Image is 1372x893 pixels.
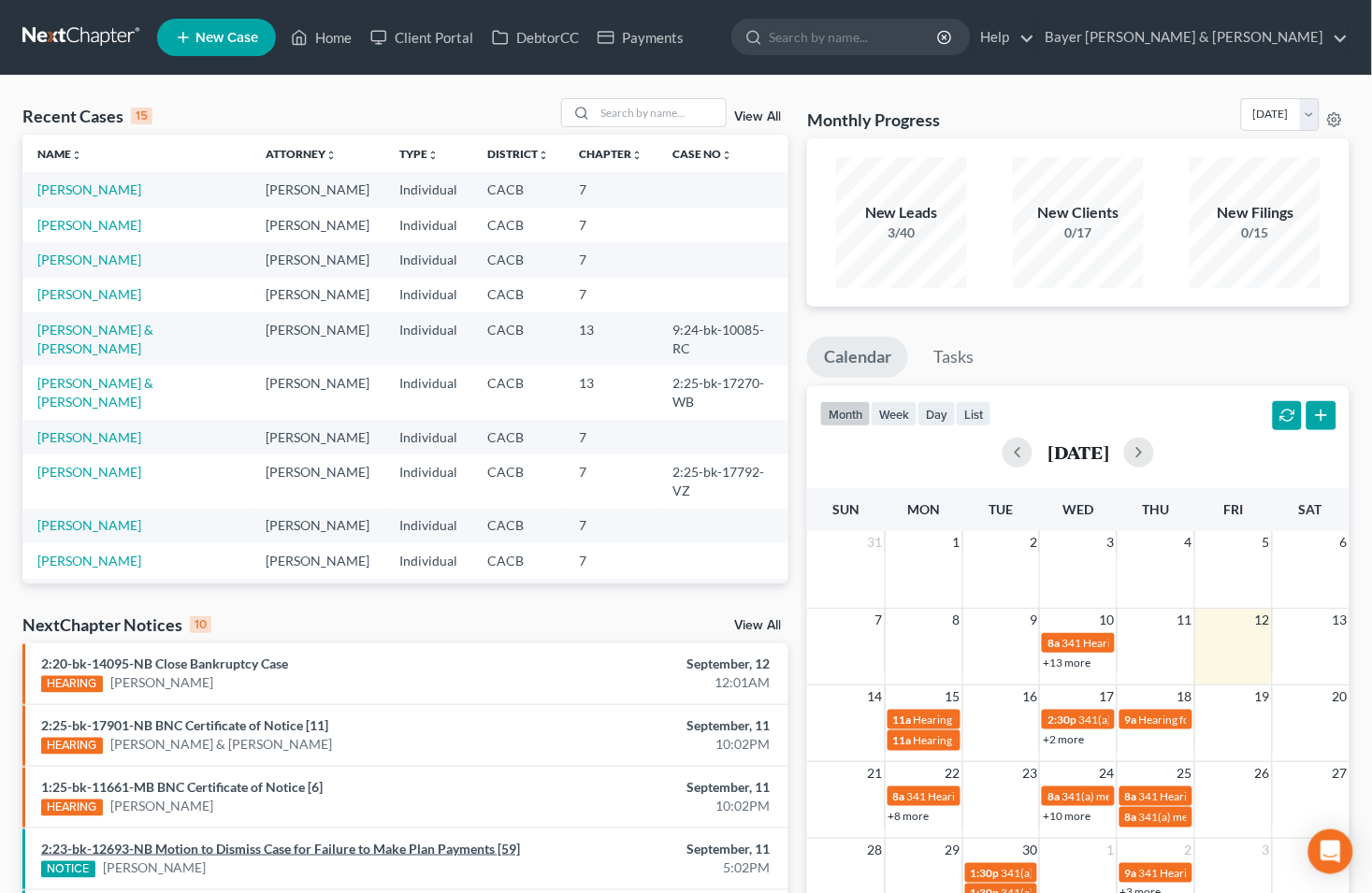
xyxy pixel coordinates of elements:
[1063,501,1094,517] span: Wed
[22,613,211,636] div: NextChapter Notices
[37,375,153,410] a: [PERSON_NAME] & [PERSON_NAME]
[252,278,385,312] td: [PERSON_NAME]
[595,99,726,126] input: Search by name...
[37,217,141,233] a: [PERSON_NAME]
[540,716,770,735] div: September, 11
[539,150,550,161] i: unfold_more
[131,108,152,124] div: 15
[1013,202,1144,223] div: New Clients
[1308,829,1353,874] div: Open Intercom Messenger
[473,454,565,508] td: CACB
[565,208,658,242] td: 7
[1142,501,1169,517] span: Thu
[1020,685,1039,708] span: 16
[917,401,956,426] button: day
[1047,442,1109,462] h2: [DATE]
[1125,789,1137,803] span: 8a
[914,713,1060,727] span: Hearing for [PERSON_NAME]
[1098,762,1117,785] span: 24
[252,579,385,632] td: [PERSON_NAME]
[41,655,288,671] a: 2:20-bk-14095-NB Close Bankruptcy Case
[110,797,214,815] a: [PERSON_NAME]
[989,501,1013,517] span: Tue
[252,543,385,578] td: [PERSON_NAME]
[1331,609,1350,631] span: 13
[37,147,82,161] a: Nameunfold_more
[1036,21,1349,54] a: Bayer [PERSON_NAME] & [PERSON_NAME]
[658,366,789,419] td: 2:25-bk-17270-WB
[37,322,153,356] a: [PERSON_NAME] & [PERSON_NAME]
[1043,655,1090,670] a: +13 more
[893,713,912,727] span: 11a
[1013,223,1144,242] div: 0/17
[37,553,141,569] a: [PERSON_NAME]
[1002,866,1182,880] span: 341(a) meeting for [PERSON_NAME]
[1098,609,1117,631] span: 10
[1061,636,1229,650] span: 341 Hearing for [PERSON_NAME]
[866,685,885,708] span: 14
[282,21,361,54] a: Home
[1253,762,1272,785] span: 26
[473,579,565,632] td: CACB
[917,337,990,378] a: Tasks
[944,762,962,785] span: 22
[41,799,103,816] div: HEARING
[1105,839,1117,861] span: 1
[41,717,328,733] a: 2:25-bk-17901-NB BNC Certificate of Notice [11]
[832,501,859,517] span: Sun
[22,105,152,127] div: Recent Cases
[632,150,643,161] i: unfold_more
[385,366,473,419] td: Individual
[1047,789,1060,803] span: 8a
[540,673,770,692] div: 12:01AM
[1047,713,1076,727] span: 2:30p
[1020,839,1039,861] span: 30
[37,181,141,197] a: [PERSON_NAME]
[1125,866,1137,880] span: 9a
[944,685,962,708] span: 15
[252,208,385,242] td: [PERSON_NAME]
[326,150,338,161] i: unfold_more
[658,579,789,632] td: 1:25-bk-11661-MB
[1105,531,1117,554] span: 3
[473,420,565,454] td: CACB
[565,172,658,207] td: 7
[807,337,908,378] a: Calendar
[956,401,991,426] button: list
[972,21,1034,54] a: Help
[1183,839,1194,861] span: 2
[385,543,473,578] td: Individual
[385,278,473,312] td: Individual
[103,858,207,877] a: [PERSON_NAME]
[361,21,483,54] a: Client Portal
[944,839,962,861] span: 29
[1338,531,1350,554] span: 6
[734,110,781,123] a: View All
[71,150,82,161] i: unfold_more
[540,858,770,877] div: 5:02PM
[41,841,520,857] a: 2:23-bk-12693-NB Motion to Dismiss Case for Failure to Make Plan Payments [59]
[385,242,473,277] td: Individual
[874,609,885,631] span: 7
[1183,531,1194,554] span: 4
[110,735,333,754] a: [PERSON_NAME] & [PERSON_NAME]
[565,366,658,419] td: 13
[893,733,912,747] span: 11a
[565,242,658,277] td: 7
[473,312,565,366] td: CACB
[385,454,473,508] td: Individual
[252,420,385,454] td: [PERSON_NAME]
[483,21,588,54] a: DebtorCC
[385,509,473,543] td: Individual
[888,809,930,823] a: +8 more
[190,616,211,633] div: 10
[971,866,1000,880] span: 1:30p
[1098,685,1117,708] span: 17
[41,779,323,795] a: 1:25-bk-11661-MB BNC Certificate of Notice [6]
[1261,839,1272,861] span: 3
[473,543,565,578] td: CACB
[1061,789,1341,803] span: 341(a) meeting for [PERSON_NAME] & [PERSON_NAME]
[473,242,565,277] td: CACB
[1190,223,1321,242] div: 0/15
[673,147,733,161] a: Case Nounfold_more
